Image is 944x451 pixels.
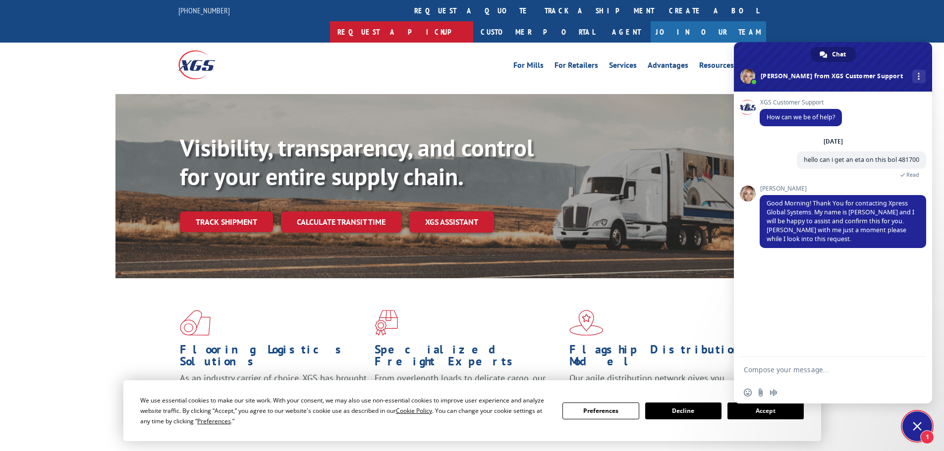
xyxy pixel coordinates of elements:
span: Read [906,171,919,178]
div: Close chat [902,411,932,441]
a: Track shipment [180,211,273,232]
div: More channels [912,70,926,83]
span: Our agile distribution network gives you nationwide inventory management on demand. [569,372,752,396]
button: Decline [645,402,722,419]
a: [PHONE_NUMBER] [178,5,230,15]
button: Accept [727,402,804,419]
a: For Retailers [555,61,598,72]
img: xgs-icon-total-supply-chain-intelligence-red [180,310,211,336]
a: Join Our Team [651,21,766,43]
a: XGS ASSISTANT [409,211,494,233]
a: Calculate transit time [281,211,401,233]
span: Send a file [757,389,765,397]
span: Audio message [770,389,777,397]
button: Preferences [562,402,639,419]
img: xgs-icon-flagship-distribution-model-red [569,310,604,336]
a: Services [609,61,637,72]
div: Chat [811,47,856,62]
span: hello can i get an eta on this bol 481700 [804,155,919,164]
img: xgs-icon-focused-on-flooring-red [375,310,398,336]
span: As an industry carrier of choice, XGS has brought innovation and dedication to flooring logistics... [180,372,367,407]
h1: Flagship Distribution Model [569,344,757,372]
a: Advantages [648,61,688,72]
span: XGS Customer Support [760,99,842,106]
div: Cookie Consent Prompt [123,380,821,441]
b: Visibility, transparency, and control for your entire supply chain. [180,132,534,192]
span: How can we be of help? [767,113,835,121]
a: Resources [699,61,734,72]
div: [DATE] [824,139,843,145]
a: For Mills [513,61,544,72]
span: Chat [832,47,846,62]
a: Agent [602,21,651,43]
h1: Specialized Freight Experts [375,344,562,372]
textarea: Compose your message... [744,365,900,374]
a: Customer Portal [473,21,602,43]
span: Preferences [197,417,231,425]
span: Insert an emoji [744,389,752,397]
span: Cookie Policy [396,406,432,415]
a: Request a pickup [330,21,473,43]
p: From overlength loads to delicate cargo, our experienced staff knows the best way to move your fr... [375,372,562,416]
div: We use essential cookies to make our site work. With your consent, we may also use non-essential ... [140,395,551,426]
span: [PERSON_NAME] [760,185,926,192]
h1: Flooring Logistics Solutions [180,344,367,372]
span: Good Morning! Thank You for contacting Xpress Global Systems. My name is [PERSON_NAME] and I will... [767,199,914,243]
span: 1 [920,430,934,444]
